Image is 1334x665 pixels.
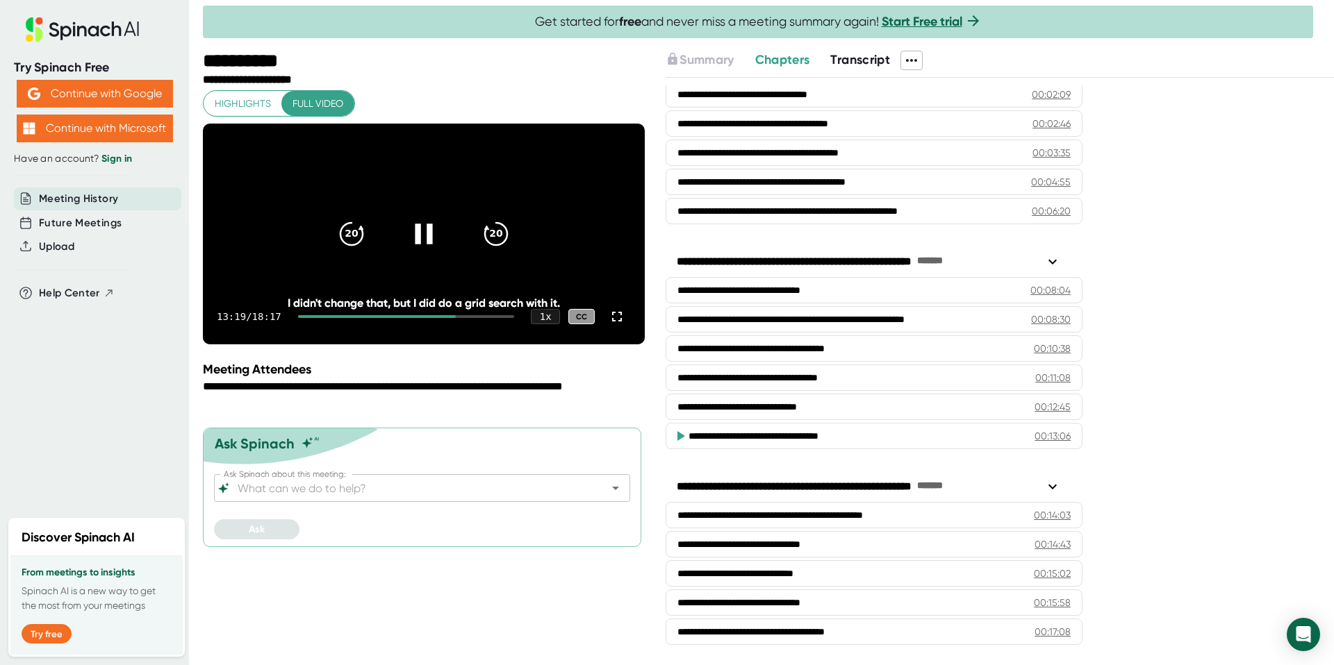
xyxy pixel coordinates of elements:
[666,51,755,70] div: Upgrade to access
[22,624,72,643] button: Try free
[606,478,625,498] button: Open
[22,567,172,578] h3: From meetings to insights
[1031,312,1071,326] div: 00:08:30
[1035,537,1071,551] div: 00:14:43
[1032,204,1071,218] div: 00:06:20
[217,311,281,322] div: 13:19 / 18:17
[1035,400,1071,414] div: 00:12:45
[1034,508,1071,522] div: 00:14:03
[28,87,40,100] img: Aehbyd4JwY73AAAAAElFTkSuQmCC
[568,309,595,325] div: CC
[619,14,641,29] b: free
[281,91,354,117] button: Full video
[39,285,115,301] button: Help Center
[17,115,173,142] button: Continue with Microsoft
[203,362,648,377] div: Meeting Attendees
[531,309,560,324] div: 1 x
[215,95,271,112] span: Highlights
[1034,342,1071,355] div: 00:10:38
[247,296,601,310] div: I didn't change that, but I did do a grid search with it.
[39,239,74,255] button: Upload
[39,191,118,207] button: Meeting History
[214,519,299,539] button: Ask
[1032,146,1071,160] div: 00:03:35
[249,523,265,535] span: Ask
[22,528,135,547] h2: Discover Spinach AI
[39,285,100,301] span: Help Center
[535,14,982,30] span: Get started for and never miss a meeting summary again!
[235,478,585,498] input: What can we do to help?
[1031,175,1071,189] div: 00:04:55
[1032,87,1071,101] div: 00:02:09
[22,584,172,613] p: Spinach AI is a new way to get the most from your meetings
[1032,117,1071,131] div: 00:02:46
[830,52,890,67] span: Transcript
[1035,429,1071,443] div: 00:13:06
[1035,371,1071,385] div: 00:11:08
[1034,596,1071,609] div: 00:15:58
[830,51,890,69] button: Transcript
[755,51,810,69] button: Chapters
[17,80,173,108] button: Continue with Google
[755,52,810,67] span: Chapters
[101,153,132,165] a: Sign in
[39,215,122,231] button: Future Meetings
[215,435,295,452] div: Ask Spinach
[882,14,962,29] a: Start Free trial
[1035,625,1071,639] div: 00:17:08
[14,153,175,165] div: Have an account?
[14,60,175,76] div: Try Spinach Free
[1034,566,1071,580] div: 00:15:02
[204,91,282,117] button: Highlights
[680,52,734,67] span: Summary
[1287,618,1320,651] div: Open Intercom Messenger
[1030,283,1071,297] div: 00:08:04
[293,95,343,112] span: Full video
[666,51,734,69] button: Summary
